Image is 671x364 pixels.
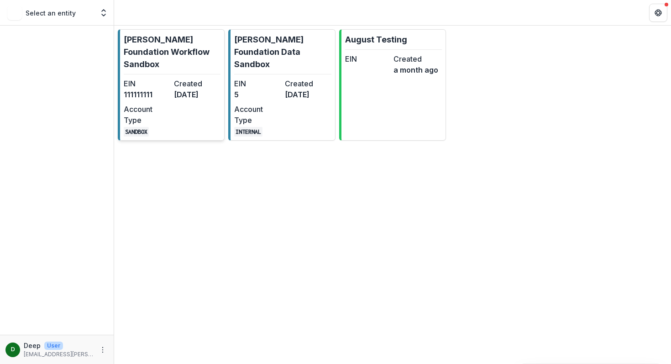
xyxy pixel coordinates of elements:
dt: EIN [234,78,281,89]
dt: Created [285,78,331,89]
dt: Account Type [234,104,281,126]
code: INTERNAL [234,127,262,137]
dd: 5 [234,89,281,100]
button: Open entity switcher [97,4,110,22]
dt: Created [174,78,220,89]
p: User [44,342,63,350]
img: Select an entity [7,5,22,20]
p: Deep [24,341,41,350]
div: Deep [11,347,15,353]
dd: [DATE] [174,89,220,100]
a: [PERSON_NAME] Foundation Data SandboxEIN5Created[DATE]Account TypeINTERNAL [228,29,335,141]
dt: Account Type [124,104,170,126]
a: August TestingEINCreateda month ago [339,29,446,141]
p: [EMAIL_ADDRESS][PERSON_NAME][DOMAIN_NAME] [24,350,94,359]
dt: Created [393,53,438,64]
dt: EIN [124,78,170,89]
dd: a month ago [393,64,438,75]
dt: EIN [345,53,390,64]
dd: 111111111 [124,89,170,100]
p: August Testing [345,33,407,46]
p: [PERSON_NAME] Foundation Data Sandbox [234,33,331,70]
code: SANDBOX [124,127,149,137]
a: [PERSON_NAME] Foundation Workflow SandboxEIN111111111Created[DATE]Account TypeSANDBOX [118,29,225,141]
button: More [97,344,108,355]
button: Get Help [649,4,667,22]
dd: [DATE] [285,89,331,100]
p: [PERSON_NAME] Foundation Workflow Sandbox [124,33,220,70]
p: Select an entity [26,8,76,18]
